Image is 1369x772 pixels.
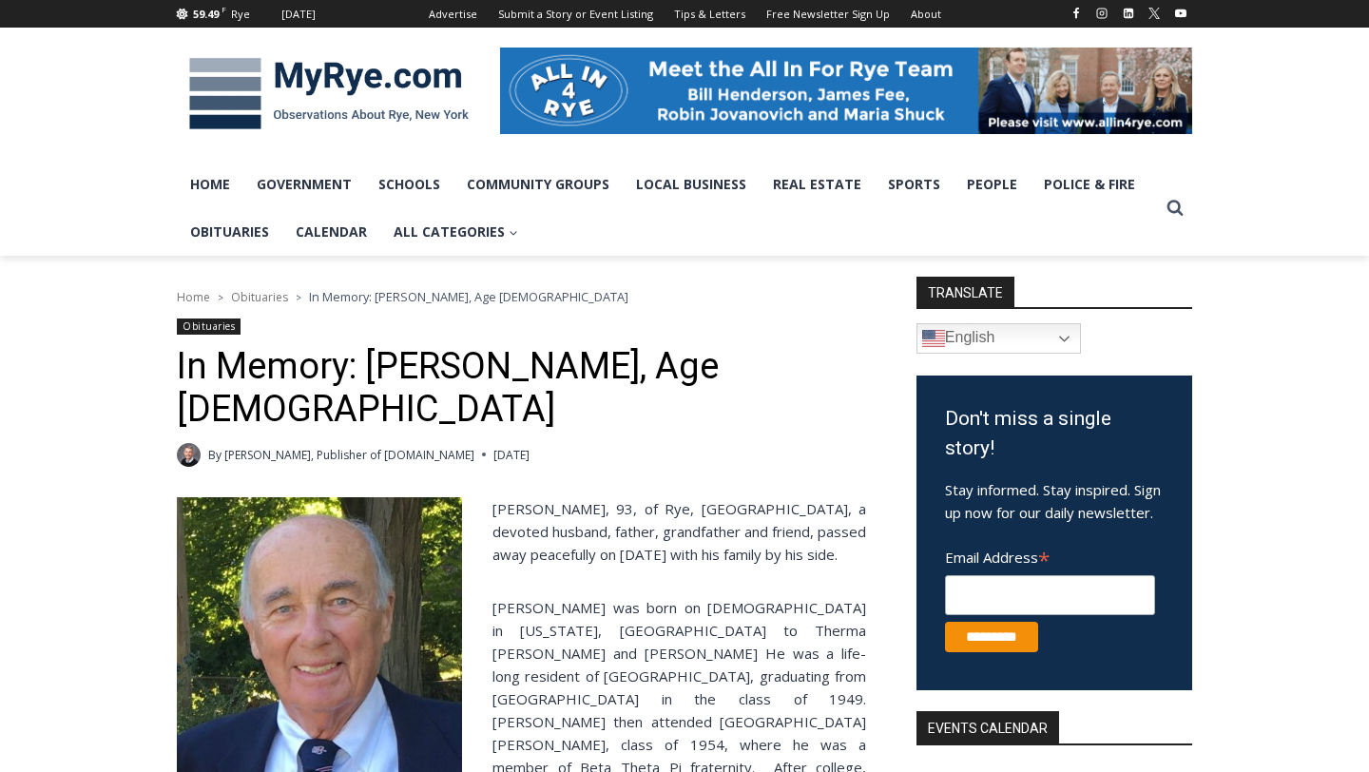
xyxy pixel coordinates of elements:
a: [PERSON_NAME], Publisher of [DOMAIN_NAME] [224,447,474,463]
a: Home [177,161,243,208]
a: Schools [365,161,453,208]
img: MyRye.com [177,45,481,144]
span: > [296,291,301,304]
a: Instagram [1090,2,1113,25]
a: Community Groups [453,161,623,208]
h1: In Memory: [PERSON_NAME], Age [DEMOGRAPHIC_DATA] [177,345,866,432]
span: All Categories [394,222,518,242]
a: Sports [875,161,954,208]
a: Obituaries [177,318,241,335]
a: Obituaries [177,208,282,256]
a: English [916,323,1081,354]
div: [DATE] [281,6,316,23]
strong: TRANSLATE [916,277,1014,307]
h2: Events Calendar [916,711,1059,743]
a: Government [243,161,365,208]
a: Obituaries [231,289,288,305]
h3: Don't miss a single story! [945,404,1164,464]
img: en [922,327,945,350]
nav: Breadcrumbs [177,287,866,306]
a: Real Estate [760,161,875,208]
div: Rye [231,6,250,23]
img: All in for Rye [500,48,1192,133]
nav: Primary Navigation [177,161,1158,257]
p: [PERSON_NAME], 93, of Rye, [GEOGRAPHIC_DATA], a devoted husband, father, grandfather and friend, ... [177,497,866,566]
span: 59.49 [193,7,219,21]
button: View Search Form [1158,191,1192,225]
a: X [1143,2,1166,25]
a: All Categories [380,208,531,256]
a: Local Business [623,161,760,208]
a: Facebook [1065,2,1088,25]
p: Stay informed. Stay inspired. Sign up now for our daily newsletter. [945,478,1164,524]
a: Linkedin [1117,2,1140,25]
span: > [218,291,223,304]
a: Author image [177,443,201,467]
a: YouTube [1169,2,1192,25]
a: People [954,161,1031,208]
span: By [208,446,222,464]
a: Police & Fire [1031,161,1148,208]
label: Email Address [945,538,1155,572]
span: F [222,4,226,14]
time: [DATE] [493,446,530,464]
span: In Memory: [PERSON_NAME], Age [DEMOGRAPHIC_DATA] [309,288,628,305]
a: Calendar [282,208,380,256]
a: Home [177,289,210,305]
